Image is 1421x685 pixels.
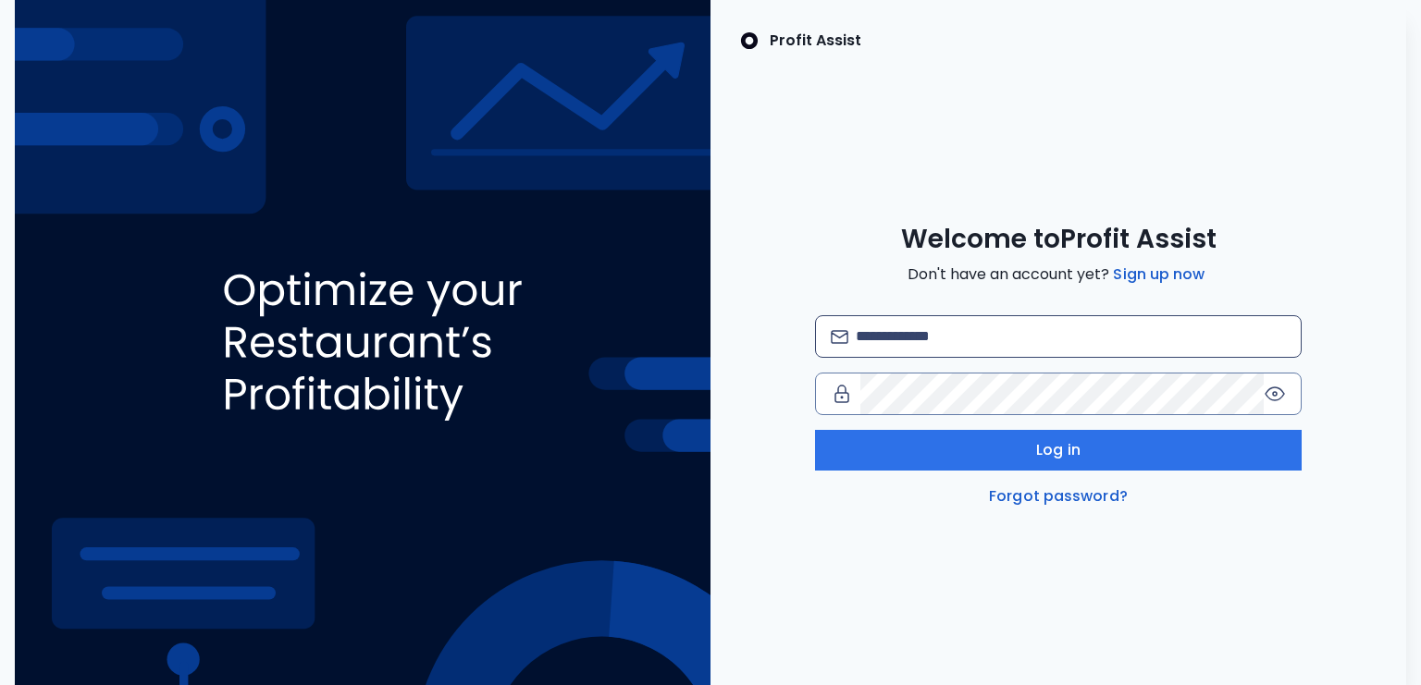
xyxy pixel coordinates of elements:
a: Forgot password? [985,485,1131,508]
img: email [831,330,848,344]
span: Don't have an account yet? [908,263,1208,286]
span: Log in [1036,439,1081,461]
p: Profit Assist [770,30,861,52]
span: Welcome to Profit Assist [901,223,1217,256]
img: SpotOn Logo [740,30,759,52]
a: Sign up now [1109,263,1208,286]
button: Log in [815,430,1303,471]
